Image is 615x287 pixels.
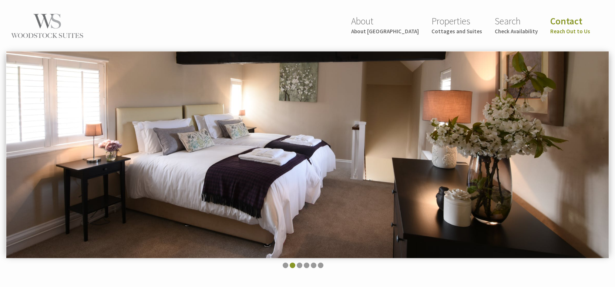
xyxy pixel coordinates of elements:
[431,28,482,35] small: Cottages and Suites
[495,15,538,35] a: SearchCheck Availability
[351,28,419,35] small: About [GEOGRAPHIC_DATA]
[10,12,84,40] img: Woodstock Suites
[495,28,538,35] small: Check Availability
[351,15,419,35] a: AboutAbout [GEOGRAPHIC_DATA]
[550,15,590,35] a: ContactReach Out to Us
[550,28,590,35] small: Reach Out to Us
[431,15,482,35] a: PropertiesCottages and Suites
